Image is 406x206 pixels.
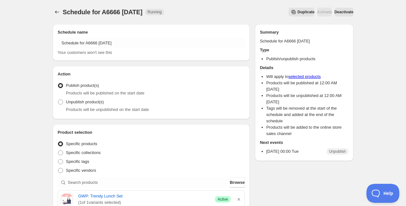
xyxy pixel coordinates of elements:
span: Active [218,197,228,202]
h2: Product selection [58,129,245,136]
li: Products will be added to the online store sales channel [266,124,348,137]
span: Unpublish [329,149,346,154]
span: Products will be unpublished on the start date [66,107,149,112]
span: Specific collections [66,150,101,155]
span: Duplicate [297,10,314,15]
iframe: Toggle Customer Support [366,184,400,203]
span: Products will be published on the start date [66,91,144,95]
h2: Summary [260,29,348,35]
li: Will apply to [266,74,348,80]
span: Unpublish product(s) [66,100,104,104]
span: Schedule for A6666 [DATE] [63,9,143,16]
h2: Action [58,71,245,77]
li: Publish/unpublish products [266,56,348,62]
button: Browse [230,177,245,188]
a: selected products [289,74,321,79]
h2: Details [260,65,348,71]
button: Secondary action label [289,8,314,16]
p: [DATE] 00:00 Tue [266,148,299,155]
button: Schedules [53,8,61,16]
span: Browse [230,179,245,186]
h2: Next events [260,139,348,146]
span: Deactivate [334,10,353,15]
span: Publish product(s) [66,83,99,88]
p: Schedule for A6666 [DATE] [260,38,348,44]
li: Tags will be removed at the start of the schedule and added at the end of the schedule [266,105,348,124]
a: GWP: Trendy Lunch Set [78,193,210,199]
span: Specific products [66,141,97,146]
span: ( 1 of 1 variants selected) [78,199,210,206]
span: Running [148,10,162,15]
li: Products will be published at 12:00 AM [DATE] [266,80,348,93]
h2: Type [260,47,348,53]
span: Specific vendors [66,168,96,173]
input: Search products [68,177,229,188]
h2: Schedule name [58,29,245,35]
span: Specific tags [66,159,89,164]
span: Your customers won't see this [58,50,112,55]
button: Deactivate [334,8,353,16]
li: Products will be unpublished at 12:00 AM [DATE] [266,93,348,105]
